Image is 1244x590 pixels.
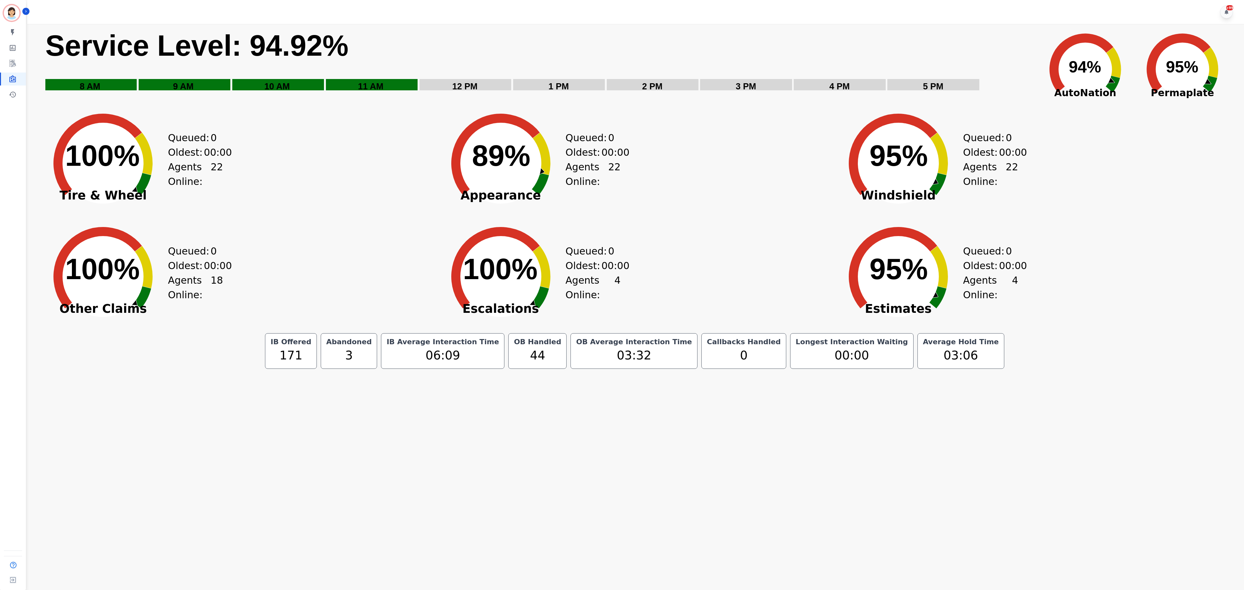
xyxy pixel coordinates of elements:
[1069,58,1101,76] text: 94%
[45,28,1032,101] svg: Service Level: 0%
[168,160,223,189] div: Agents Online:
[922,346,1000,365] div: 03:06
[4,5,19,21] img: Bordered avatar
[65,140,140,172] text: 100%
[472,140,530,172] text: 89%
[45,29,349,62] text: Service Level: 94.92%
[325,346,373,365] div: 3
[575,346,693,365] div: 03:32
[211,244,217,258] span: 0
[706,346,782,365] div: 0
[608,130,614,145] span: 0
[999,145,1027,160] span: 00:00
[548,82,569,91] text: 1 PM
[1134,85,1231,100] span: Permaplate
[642,82,662,91] text: 2 PM
[794,346,909,365] div: 00:00
[264,82,290,91] text: 10 AM
[999,258,1027,273] span: 00:00
[269,346,313,365] div: 171
[608,160,620,189] span: 22
[963,130,1012,145] div: Queued:
[358,82,384,91] text: 11 AM
[168,130,216,145] div: Queued:
[168,273,223,302] div: Agents Online:
[211,273,223,302] span: 18
[608,244,614,258] span: 0
[566,160,621,189] div: Agents Online:
[168,244,216,258] div: Queued:
[211,160,223,189] span: 22
[325,337,373,346] div: Abandoned
[168,258,216,273] div: Oldest:
[829,82,850,91] text: 4 PM
[1006,244,1012,258] span: 0
[566,244,614,258] div: Queued:
[602,145,629,160] span: 00:00
[1006,130,1012,145] span: 0
[566,258,614,273] div: Oldest:
[870,140,928,172] text: 95%
[1226,5,1233,10] div: +99
[452,82,478,91] text: 12 PM
[80,82,100,91] text: 8 AM
[566,130,614,145] div: Queued:
[1037,85,1134,100] span: AutoNation
[575,337,693,346] div: OB Average Interaction Time
[1166,58,1198,76] text: 95%
[463,253,537,285] text: 100%
[1006,160,1018,189] span: 22
[436,306,566,312] span: Escalations
[602,258,629,273] span: 00:00
[963,258,1012,273] div: Oldest:
[736,82,756,91] text: 3 PM
[923,82,943,91] text: 5 PM
[269,337,313,346] div: IB Offered
[963,273,1018,302] div: Agents Online:
[168,145,216,160] div: Oldest:
[65,253,140,285] text: 100%
[38,192,168,199] span: Tire & Wheel
[1012,273,1018,302] span: 4
[870,253,928,285] text: 95%
[834,306,963,312] span: Estimates
[614,273,620,302] span: 4
[204,258,232,273] span: 00:00
[794,337,909,346] div: Longest Interaction Waiting
[963,145,1012,160] div: Oldest:
[436,192,566,199] span: Appearance
[706,337,782,346] div: Callbacks Handled
[204,145,232,160] span: 00:00
[513,337,562,346] div: OB Handled
[211,130,217,145] span: 0
[385,337,500,346] div: IB Average Interaction Time
[566,145,614,160] div: Oldest:
[566,273,621,302] div: Agents Online:
[963,244,1012,258] div: Queued:
[38,306,168,312] span: Other Claims
[834,192,963,199] span: Windshield
[922,337,1000,346] div: Average Hold Time
[385,346,500,365] div: 06:09
[963,160,1018,189] div: Agents Online:
[513,346,562,365] div: 44
[173,82,194,91] text: 9 AM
